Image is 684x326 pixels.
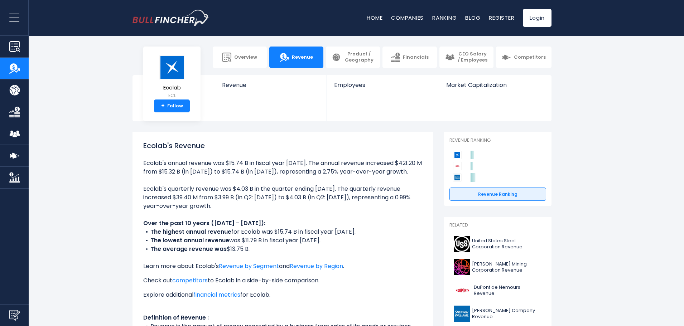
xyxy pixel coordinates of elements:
[143,228,423,236] li: for Ecolab was $15.74 B in fiscal year [DATE].
[439,47,493,68] a: CEO Salary / Employees
[213,47,267,68] a: Overview
[453,162,462,170] img: DuPont de Nemours competitors logo
[439,75,551,101] a: Market Capitalization
[159,85,184,91] span: Ecolab
[172,276,208,284] a: competitors
[465,14,480,21] a: Blog
[382,47,437,68] a: Financials
[453,151,462,159] img: Ecolab competitors logo
[159,55,185,100] a: Ecolab ECL
[150,245,227,253] b: The average revenue was
[449,281,546,300] a: DuPont de Nemours Revenue
[344,51,374,63] span: Product / Geography
[150,236,229,244] b: The lowest annual revenue
[449,137,546,143] p: Revenue Ranking
[367,14,382,21] a: Home
[143,159,423,176] li: Ecolab's annual revenue was $15.74 B in fiscal year [DATE]. The annual revenue increased $421.20 ...
[143,245,423,253] li: $13.75 B.
[334,82,431,88] span: Employees
[454,259,470,275] img: B logo
[326,47,380,68] a: Product / Geography
[290,262,343,270] a: Revenue by Region
[449,257,546,277] a: [PERSON_NAME] Mining Corporation Revenue
[457,51,488,63] span: CEO Salary / Employees
[133,10,209,26] img: bullfincher logo
[496,47,551,68] a: Competitors
[193,291,240,299] a: financial metrics
[454,236,470,252] img: X logo
[143,236,423,245] li: was $11.79 B in fiscal year [DATE].
[143,185,423,210] li: Ecolab's quarterly revenue was $4.03 B in the quarter ending [DATE]. The quarterly revenue increa...
[143,291,423,299] p: Explore additional for Ecolab.
[514,54,546,60] span: Competitors
[269,47,323,68] a: Revenue
[391,14,424,21] a: Companies
[449,222,546,228] p: Related
[154,99,190,112] a: +Follow
[143,140,423,151] h1: Ecolab's Revenue
[161,103,165,109] strong: +
[432,14,457,21] a: Ranking
[449,234,546,254] a: United States Steel Corporation Revenue
[215,75,327,101] a: Revenue
[219,262,279,270] a: Revenue by Segment
[133,10,209,26] a: Go to homepage
[446,82,544,88] span: Market Capitalization
[143,313,209,322] b: Definition of Revenue :
[292,54,313,60] span: Revenue
[222,82,320,88] span: Revenue
[327,75,438,101] a: Employees
[143,219,265,227] b: Over the past 10 years ([DATE] - [DATE]):
[449,304,546,323] a: [PERSON_NAME] Company Revenue
[454,306,470,322] img: SHW logo
[449,188,546,201] a: Revenue Ranking
[150,228,231,236] b: The highest annual revenue
[523,9,551,27] a: Login
[489,14,514,21] a: Register
[159,92,184,99] small: ECL
[143,262,423,271] p: Learn more about Ecolab's and .
[403,54,429,60] span: Financials
[453,173,462,182] img: Sherwin-Williams Company competitors logo
[143,276,423,285] p: Check out to Ecolab in a side-by-side comparison.
[234,54,257,60] span: Overview
[454,282,472,298] img: DD logo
